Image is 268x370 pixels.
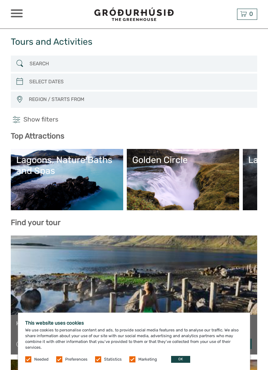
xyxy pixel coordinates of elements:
[18,313,250,370] div: We use cookies to personalise content and ads, to provide social media features and to analyse ou...
[23,115,58,124] span: Show filters
[11,36,93,47] h1: Tours and Activities
[25,320,243,326] h5: This website uses cookies
[11,131,64,140] b: Top Attractions
[132,154,234,165] div: Golden Circle
[16,154,118,176] div: Lagoons, Nature Baths and Spas
[104,357,122,362] label: Statistics
[26,94,254,105] button: REGION / STARTS FROM
[138,357,157,362] label: Marketing
[94,8,174,21] img: 1578-341a38b5-ce05-4595-9f3d-b8aa3718a0b3_logo_small.jpg
[65,357,88,362] label: Preferences
[248,10,254,17] span: 0
[171,356,190,363] button: OK
[27,58,242,70] input: SEARCH
[16,320,252,327] a: Hvammsvík Hot Spring with bus transfer from and to [GEOGRAPHIC_DATA]
[11,218,61,227] b: Find your tour
[26,76,242,88] input: SELECT DATES
[34,357,49,362] label: Needed
[6,3,27,25] button: Open LiveChat chat widget
[11,115,257,124] h4: Show filters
